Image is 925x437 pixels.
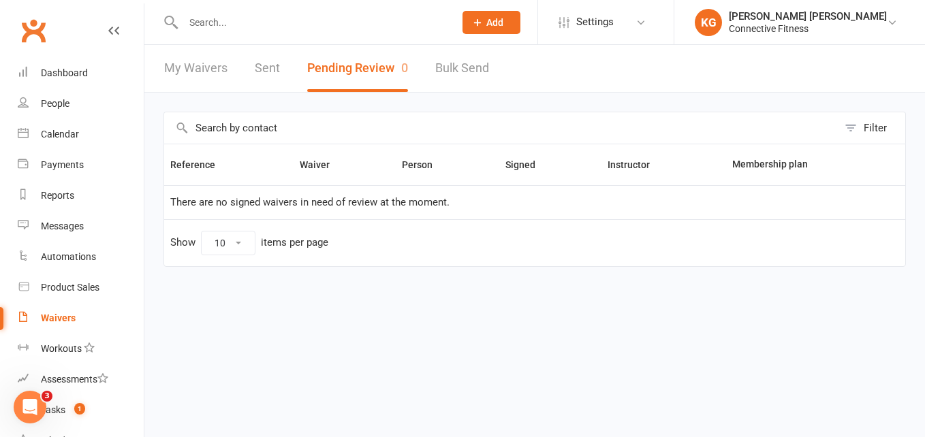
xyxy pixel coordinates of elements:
[307,45,408,92] button: Pending Review0
[726,144,883,185] th: Membership plan
[576,7,614,37] span: Settings
[41,98,69,109] div: People
[255,45,280,92] a: Sent
[402,159,448,170] span: Person
[729,10,887,22] div: [PERSON_NAME] [PERSON_NAME]
[170,231,328,255] div: Show
[41,312,76,323] div: Waivers
[41,374,108,385] div: Assessments
[462,11,520,34] button: Add
[42,391,52,402] span: 3
[18,272,144,303] a: Product Sales
[505,157,550,173] button: Signed
[41,343,82,354] div: Workouts
[41,159,84,170] div: Payments
[864,120,887,136] div: Filter
[300,157,345,173] button: Waiver
[41,67,88,78] div: Dashboard
[164,185,905,219] td: There are no signed waivers in need of review at the moment.
[435,45,489,92] a: Bulk Send
[41,221,84,231] div: Messages
[261,237,328,248] div: items per page
[74,403,85,415] span: 1
[608,157,665,173] button: Instructor
[179,13,445,32] input: Search...
[18,334,144,364] a: Workouts
[18,303,144,334] a: Waivers
[401,61,408,75] span: 0
[41,251,96,262] div: Automations
[18,242,144,272] a: Automations
[838,112,905,144] button: Filter
[608,159,665,170] span: Instructor
[18,395,144,425] a: Tasks 1
[300,159,345,170] span: Waiver
[18,88,144,119] a: People
[41,129,79,140] div: Calendar
[18,211,144,242] a: Messages
[41,190,74,201] div: Reports
[695,9,722,36] div: KG
[18,180,144,211] a: Reports
[18,119,144,150] a: Calendar
[41,404,65,415] div: Tasks
[170,159,230,170] span: Reference
[729,22,887,35] div: Connective Fitness
[18,58,144,88] a: Dashboard
[41,282,99,293] div: Product Sales
[505,159,550,170] span: Signed
[486,17,503,28] span: Add
[16,14,50,48] a: Clubworx
[14,391,46,423] iframe: Intercom live chat
[164,112,838,144] input: Search by contact
[18,364,144,395] a: Assessments
[402,157,448,173] button: Person
[18,150,144,180] a: Payments
[170,157,230,173] button: Reference
[164,45,228,92] a: My Waivers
